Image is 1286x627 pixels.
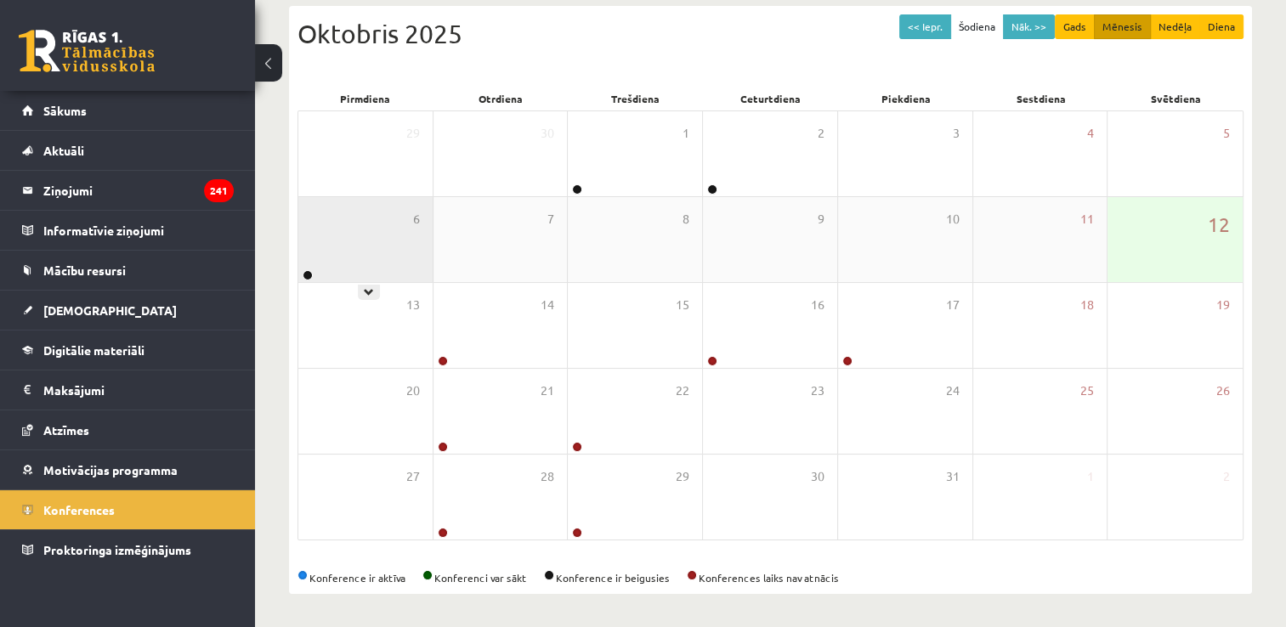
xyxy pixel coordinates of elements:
[676,296,689,314] span: 15
[818,124,824,143] span: 2
[1087,467,1094,486] span: 1
[811,296,824,314] span: 16
[406,124,420,143] span: 29
[541,381,554,400] span: 21
[22,450,234,489] a: Motivācijas programma
[297,87,433,110] div: Pirmdiena
[19,30,155,72] a: Rīgas 1. Tālmācības vidusskola
[541,296,554,314] span: 14
[703,87,838,110] div: Ceturtdiena
[1003,14,1055,39] button: Nāk. >>
[22,410,234,449] a: Atzīmes
[413,210,420,229] span: 6
[1216,296,1230,314] span: 19
[946,210,960,229] span: 10
[541,124,554,143] span: 30
[433,87,568,110] div: Otrdiena
[43,462,178,477] span: Motivācijas programma
[43,302,177,318] span: [DEMOGRAPHIC_DATA]
[406,467,420,486] span: 27
[946,296,960,314] span: 17
[22,171,234,210] a: Ziņojumi241
[547,210,554,229] span: 7
[406,296,420,314] span: 13
[1094,14,1151,39] button: Mēnesis
[899,14,951,39] button: << Iepr.
[43,370,234,410] legend: Maksājumi
[22,490,234,529] a: Konferences
[946,467,960,486] span: 31
[1199,14,1244,39] button: Diena
[973,87,1108,110] div: Sestdiena
[43,502,115,517] span: Konferences
[22,370,234,410] a: Maksājumi
[22,251,234,290] a: Mācību resursi
[683,124,689,143] span: 1
[568,87,703,110] div: Trešdiena
[1108,87,1244,110] div: Svētdiena
[1080,381,1094,400] span: 25
[43,143,84,158] span: Aktuāli
[676,467,689,486] span: 29
[43,542,191,557] span: Proktoringa izmēģinājums
[43,171,234,210] legend: Ziņojumi
[1080,210,1094,229] span: 11
[22,530,234,569] a: Proktoringa izmēģinājums
[22,91,234,130] a: Sākums
[43,422,89,438] span: Atzīmes
[1223,124,1230,143] span: 5
[204,179,234,202] i: 241
[953,124,960,143] span: 3
[1208,210,1230,239] span: 12
[22,330,234,370] a: Digitālie materiāli
[1223,467,1230,486] span: 2
[297,14,1244,53] div: Oktobris 2025
[22,291,234,330] a: [DEMOGRAPHIC_DATA]
[541,467,554,486] span: 28
[43,342,144,358] span: Digitālie materiāli
[1087,124,1094,143] span: 4
[946,381,960,400] span: 24
[43,211,234,250] legend: Informatīvie ziņojumi
[838,87,973,110] div: Piekdiena
[22,131,234,170] a: Aktuāli
[683,210,689,229] span: 8
[676,381,689,400] span: 22
[43,263,126,278] span: Mācību resursi
[1080,296,1094,314] span: 18
[811,467,824,486] span: 30
[406,381,420,400] span: 20
[22,211,234,250] a: Informatīvie ziņojumi
[1216,381,1230,400] span: 26
[811,381,824,400] span: 23
[950,14,1004,39] button: Šodiena
[43,103,87,118] span: Sākums
[1150,14,1200,39] button: Nedēļa
[297,570,1244,585] div: Konference ir aktīva Konferenci var sākt Konference ir beigusies Konferences laiks nav atnācis
[1055,14,1095,39] button: Gads
[818,210,824,229] span: 9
